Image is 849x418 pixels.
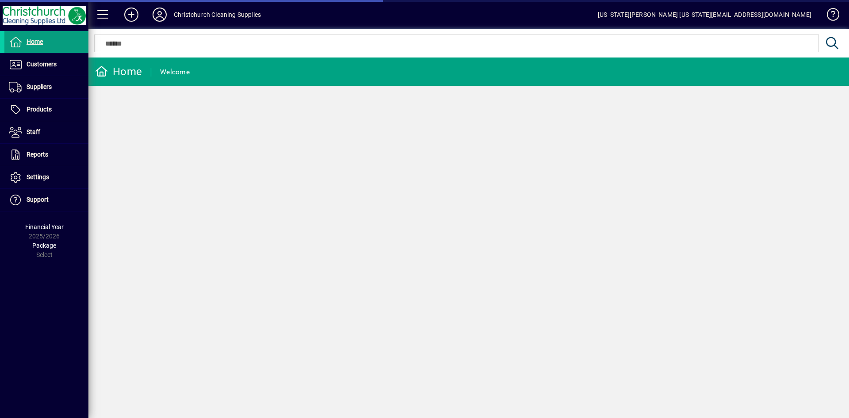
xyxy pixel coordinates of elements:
[160,65,190,79] div: Welcome
[4,144,88,166] a: Reports
[4,76,88,98] a: Suppliers
[4,54,88,76] a: Customers
[27,173,49,180] span: Settings
[820,2,838,31] a: Knowledge Base
[27,196,49,203] span: Support
[27,106,52,113] span: Products
[4,121,88,143] a: Staff
[4,99,88,121] a: Products
[32,242,56,249] span: Package
[27,83,52,90] span: Suppliers
[145,7,174,23] button: Profile
[27,151,48,158] span: Reports
[27,128,40,135] span: Staff
[117,7,145,23] button: Add
[25,223,64,230] span: Financial Year
[4,166,88,188] a: Settings
[27,38,43,45] span: Home
[598,8,811,22] div: [US_STATE][PERSON_NAME] [US_STATE][EMAIL_ADDRESS][DOMAIN_NAME]
[95,65,142,79] div: Home
[4,189,88,211] a: Support
[174,8,261,22] div: Christchurch Cleaning Supplies
[27,61,57,68] span: Customers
